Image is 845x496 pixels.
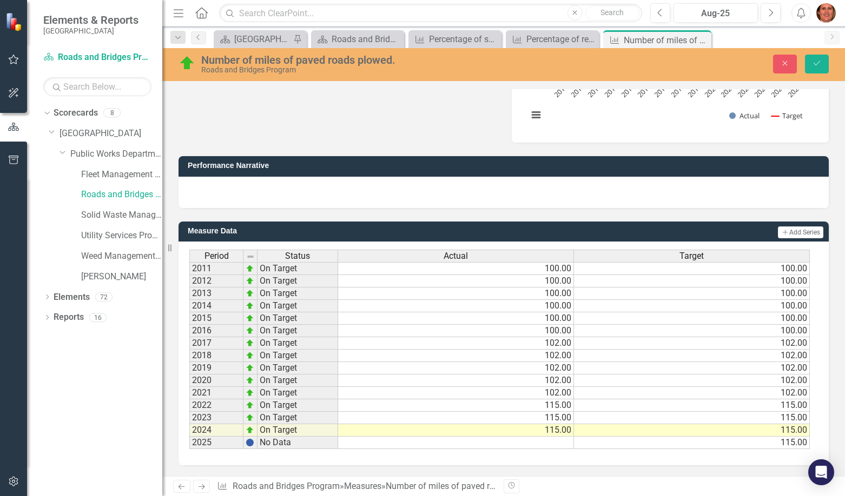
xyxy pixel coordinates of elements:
td: 2024 [189,424,243,437]
text: 2015 [619,82,637,99]
a: Reports [54,311,84,324]
div: 72 [95,292,113,301]
div: Roads and Bridges Program [332,32,401,46]
img: zOikAAAAAElFTkSuQmCC [246,326,254,335]
a: Fleet Management Program [81,169,162,181]
img: Debbi Ferchau [816,3,836,23]
img: zOikAAAAAElFTkSuQmCC [246,426,254,434]
text: 2024 [769,82,787,99]
img: ClearPoint Strategy [5,12,24,31]
img: zOikAAAAAElFTkSuQmCC [246,401,254,410]
div: Percentage of respondents to the biennial citizen survey who report that snow removal services in... [526,32,596,46]
a: Percentage of respondents to the biennial citizen survey who report that snow removal services in... [509,32,596,46]
td: On Target [258,412,338,424]
td: 115.00 [574,399,810,412]
a: Public Works Department [70,148,162,160]
a: Weed Management Program [81,250,162,263]
a: Roads and Bridges Program [314,32,401,46]
td: 100.00 [574,300,810,312]
span: Period [204,251,229,261]
a: [PERSON_NAME] [81,271,162,283]
td: 2021 [189,387,243,399]
td: 2022 [189,399,243,412]
h3: Performance Narrative [188,162,823,170]
td: No Data [258,437,338,449]
td: On Target [258,399,338,412]
a: Utility Services Program [81,230,162,242]
img: zOikAAAAAElFTkSuQmCC [246,339,254,347]
td: On Target [258,275,338,287]
div: » » [217,480,496,493]
td: On Target [258,374,338,387]
small: [GEOGRAPHIC_DATA] [43,26,138,35]
td: 2013 [189,287,243,300]
input: Search ClearPoint... [219,4,642,23]
td: 100.00 [338,287,574,300]
input: Search Below... [43,77,151,96]
div: Number of miles of paved roads plowed. [624,33,709,47]
td: On Target [258,312,338,325]
button: Search [585,5,639,21]
div: Percentage of school days when snow accumulations meet plow policy criteria prior to 4:00 am, all... [429,32,499,46]
img: zOikAAAAAElFTkSuQmCC [246,264,254,273]
td: On Target [258,337,338,350]
td: On Target [258,262,338,275]
td: 2015 [189,312,243,325]
td: 115.00 [574,412,810,424]
td: On Target [258,300,338,312]
td: 102.00 [574,337,810,350]
h3: Measure Data [188,227,518,235]
div: 16 [89,313,107,322]
a: Measures [344,481,381,491]
img: 8DAGhfEEPCf229AAAAAElFTkSuQmCC [246,252,255,261]
td: 100.00 [338,262,574,275]
span: Elements & Reports [43,14,138,26]
td: 102.00 [574,350,810,362]
td: 115.00 [338,399,574,412]
text: 2018 [669,82,686,99]
td: 115.00 [574,424,810,437]
span: Target [679,251,704,261]
td: 102.00 [338,374,574,387]
text: 2012 [569,82,586,99]
td: 100.00 [574,312,810,325]
td: On Target [258,387,338,399]
div: 8 [103,109,121,118]
td: 102.00 [574,362,810,374]
button: View chart menu, Chart [529,108,544,123]
td: 102.00 [338,337,574,350]
td: 102.00 [338,387,574,399]
text: 2020 [702,82,720,99]
text: 2022 [735,82,753,99]
td: 2011 [189,262,243,275]
button: Show Target [771,111,803,120]
a: [GEOGRAPHIC_DATA] [216,32,291,46]
div: Number of miles of paved roads plowed. [201,54,539,66]
td: On Target [258,325,338,337]
button: Show Actual [729,111,760,120]
td: On Target [258,350,338,362]
td: 102.00 [338,350,574,362]
div: [GEOGRAPHIC_DATA] [234,32,291,46]
td: 2017 [189,337,243,350]
img: On Target [179,55,196,72]
td: 100.00 [574,325,810,337]
a: [GEOGRAPHIC_DATA] [60,128,162,140]
a: Roads and Bridges Program [81,189,162,201]
td: 100.00 [574,275,810,287]
a: Roads and Bridges Program [233,481,340,491]
a: Solid Waste Management Program [81,209,162,222]
img: zOikAAAAAElFTkSuQmCC [246,376,254,385]
td: 2020 [189,374,243,387]
img: zOikAAAAAElFTkSuQmCC [246,388,254,397]
td: 102.00 [574,387,810,399]
td: 2019 [189,362,243,374]
td: 2016 [189,325,243,337]
td: 100.00 [338,312,574,325]
img: zOikAAAAAElFTkSuQmCC [246,364,254,372]
td: On Target [258,424,338,437]
td: On Target [258,362,338,374]
img: zOikAAAAAElFTkSuQmCC [246,289,254,298]
text: 2013 [585,82,603,99]
text: 2014 [602,82,620,99]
